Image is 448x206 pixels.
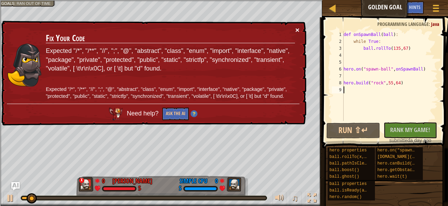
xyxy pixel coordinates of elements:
span: ball.rollTo(x, y) [329,154,371,159]
span: hero.wait(t) [377,174,407,179]
span: Programming language [377,21,429,27]
button: × [295,26,299,34]
div: Sort A > Z [3,3,445,9]
h3: Fix Your Code [46,34,295,43]
div: Delete [3,21,445,28]
div: 5 [138,186,141,192]
button: ♫ [290,192,302,206]
span: Rank My Game! [390,125,430,134]
div: 3 [332,45,344,52]
button: Run ⇧↵ [326,123,380,139]
div: Move To ... [3,15,445,21]
div: Options [3,28,445,34]
p: Expected "/*", "/**", "//", ";", "@", "abstract", "class", "enum", "import", "interface", "native... [46,86,295,100]
div: 0 [102,177,109,183]
span: ball properties [329,181,367,186]
button: Toggle fullscreen [305,192,319,206]
div: 8 [332,79,344,86]
span: hero properties [329,148,367,153]
div: Move To ... [3,46,445,53]
span: ♫ [291,193,298,203]
div: Sign out [3,34,445,40]
div: 4 [332,52,344,59]
span: : [429,21,431,27]
button: Ask the AI [162,107,189,120]
div: [PERSON_NAME] [112,177,152,186]
span: [DOMAIN_NAME](type, x, y) [377,154,439,159]
div: 0 [211,177,218,183]
button: Rank My Game! [384,122,437,138]
div: 9 [332,86,344,93]
span: ball.pathIsClear(x, y) [329,161,384,166]
span: hero.random() [329,195,362,199]
div: 6 [332,66,344,73]
span: hero.on("spawn-ball", f) [377,148,437,153]
div: Sort New > Old [3,9,445,15]
div: 7 [332,73,344,79]
div: Simple CPU [180,177,207,186]
button: Show game menu [427,1,445,18]
span: Java [431,21,439,27]
button: Ask AI [11,182,20,190]
div: 5 [179,186,182,192]
div: 5 [332,59,344,66]
button: Adjust volume [273,192,286,206]
img: thang_avatar_frame.png [226,177,242,191]
div: Rename [3,40,445,46]
span: Ask AI [390,4,402,10]
span: ball.boost() [329,168,359,172]
span: ball.ghost() [329,174,359,179]
img: thang_avatar_frame.png [79,177,94,191]
div: a day ago [387,137,434,144]
div: x [79,178,84,183]
span: hero.getObstacleAt(x, y) [377,168,437,172]
img: Hint [191,110,197,117]
span: Hints [409,4,420,10]
button: Ask AI [387,1,406,14]
p: Expected "/*", "/**", "//", ";", "@", "abstract", "class", "enum", "import", "interface", "native... [46,47,295,73]
span: submitted [389,138,410,143]
span: Need help? [127,110,160,117]
img: duck_amara.png [7,43,42,87]
button: Ctrl + P: Play [3,192,17,206]
span: ball.isReady(ability) [329,188,381,193]
div: 2 [332,38,344,45]
div: 1 [332,31,344,38]
img: AI [109,107,123,120]
span: hero.canBuild(x, y) [377,161,425,166]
